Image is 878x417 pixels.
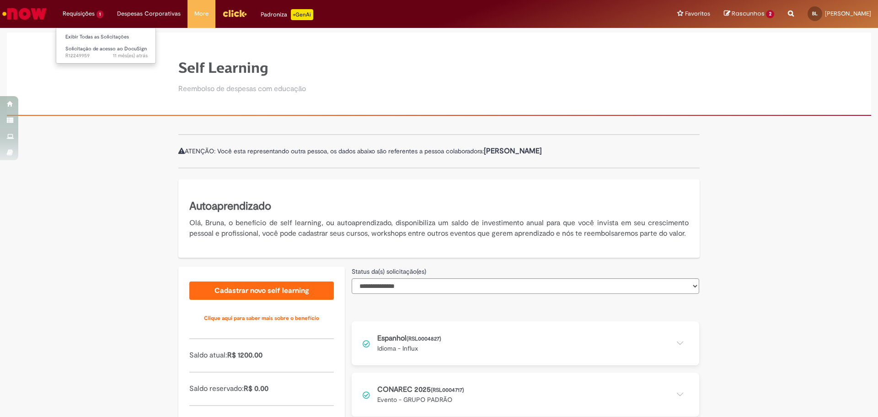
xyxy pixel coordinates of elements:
div: Padroniza [261,9,313,20]
b: [PERSON_NAME] [484,146,542,156]
img: click_logo_yellow_360x200.png [222,6,247,20]
span: R12249959 [65,52,148,60]
a: Exibir Todas as Solicitações [56,32,157,42]
span: 1 [96,11,103,18]
span: [PERSON_NAME] [825,10,871,17]
a: Cadastrar novo self learning [189,282,334,300]
ul: Requisições [56,27,156,64]
span: R$ 1200.00 [227,351,262,360]
img: ServiceNow [1,5,48,23]
h1: Self Learning [178,60,306,76]
h5: Autoaprendizado [189,199,689,214]
a: Aberto R12249959 : Solicitação de acesso ao DocuSign [56,44,157,61]
label: Status da(s) solicitação(es) [352,267,426,276]
span: R$ 0.00 [244,384,268,393]
span: Requisições [63,9,95,18]
a: Rascunhos [724,10,774,18]
span: Favoritos [685,9,710,18]
time: 08/11/2024 08:06:04 [113,52,148,59]
span: Solicitação de acesso ao DocuSign [65,45,147,52]
span: More [194,9,209,18]
p: Saldo atual: [189,350,334,361]
p: Saldo reservado: [189,384,334,394]
span: BL [812,11,818,16]
span: 11 mês(es) atrás [113,52,148,59]
span: Despesas Corporativas [117,9,181,18]
a: Clique aqui para saber mais sobre o benefício [189,309,334,327]
div: ATENÇÃO: Você esta representando outra pessoa, os dados abaixo são referentes a pessoa colaboradora: [178,134,700,168]
p: +GenAi [291,9,313,20]
h2: Reembolso de despesas com educação [178,85,306,93]
span: 2 [766,10,774,18]
span: Rascunhos [732,9,765,18]
p: Olá, Bruna, o benefício de self learning, ou autoaprendizado, disponibiliza um saldo de investime... [189,218,689,239]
